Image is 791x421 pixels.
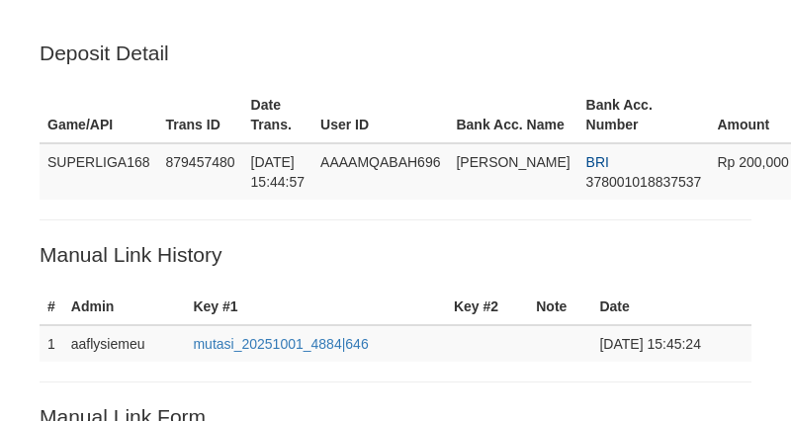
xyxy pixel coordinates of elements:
td: aaflysiemeu [63,325,186,362]
td: 1 [40,325,63,362]
span: Copy 378001018837537 to clipboard [586,174,702,190]
p: Manual Link History [40,240,751,269]
span: BRI [586,154,609,170]
th: Date [591,289,751,325]
span: [DATE] 15:44:57 [251,154,306,190]
a: mutasi_20251001_4884|646 [193,336,368,352]
th: Bank Acc. Name [448,87,577,143]
th: Key #2 [446,289,528,325]
th: Date Trans. [243,87,313,143]
td: [DATE] 15:45:24 [591,325,751,362]
span: AAAAMQABAH696 [320,154,440,170]
td: SUPERLIGA168 [40,143,158,200]
th: Game/API [40,87,158,143]
th: User ID [312,87,448,143]
th: Key #1 [185,289,445,325]
span: [PERSON_NAME] [456,154,570,170]
th: Bank Acc. Number [578,87,710,143]
span: Rp 200,000 [717,154,788,170]
th: # [40,289,63,325]
th: Admin [63,289,186,325]
td: 879457480 [158,143,243,200]
p: Deposit Detail [40,39,751,67]
th: Trans ID [158,87,243,143]
th: Note [528,289,591,325]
